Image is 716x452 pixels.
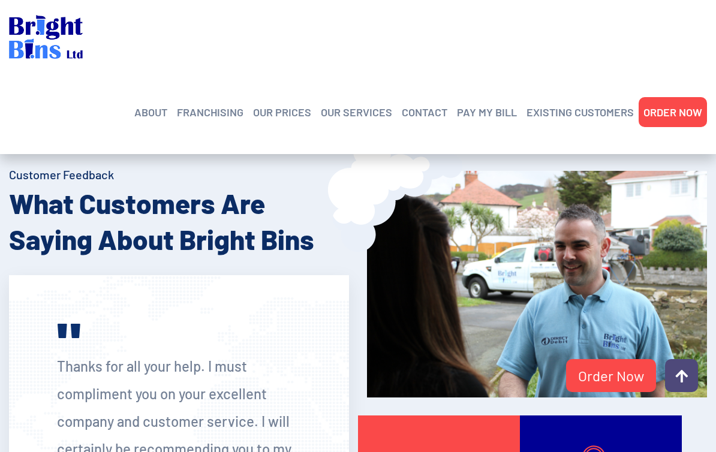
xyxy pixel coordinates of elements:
a: EXISTING CUSTOMERS [527,103,634,121]
a: OUR SERVICES [321,103,392,121]
a: OUR PRICES [253,103,311,121]
a: CONTACT [402,103,447,121]
h2: What Customers Are Saying About Bright Bins [9,185,349,257]
a: Order Now [566,359,656,392]
a: PAY MY BILL [457,103,517,121]
h4: Customer Feedback [9,166,349,183]
a: ORDER NOW [643,103,702,121]
div: " [57,333,301,351]
a: FRANCHISING [177,103,243,121]
a: ABOUT [134,103,167,121]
